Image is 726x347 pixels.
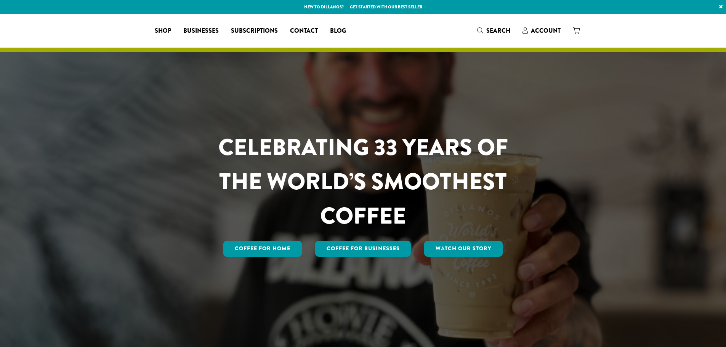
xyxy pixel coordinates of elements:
span: Contact [290,26,318,36]
span: Shop [155,26,171,36]
h1: CELEBRATING 33 YEARS OF THE WORLD’S SMOOTHEST COFFEE [196,130,530,233]
span: Account [531,26,561,35]
span: Blog [330,26,346,36]
a: Search [471,24,516,37]
span: Businesses [183,26,219,36]
a: Get started with our best seller [350,4,422,10]
a: Coffee for Home [223,241,302,257]
span: Search [486,26,510,35]
a: Watch Our Story [424,241,503,257]
a: Coffee For Businesses [315,241,411,257]
a: Shop [149,25,177,37]
span: Subscriptions [231,26,278,36]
